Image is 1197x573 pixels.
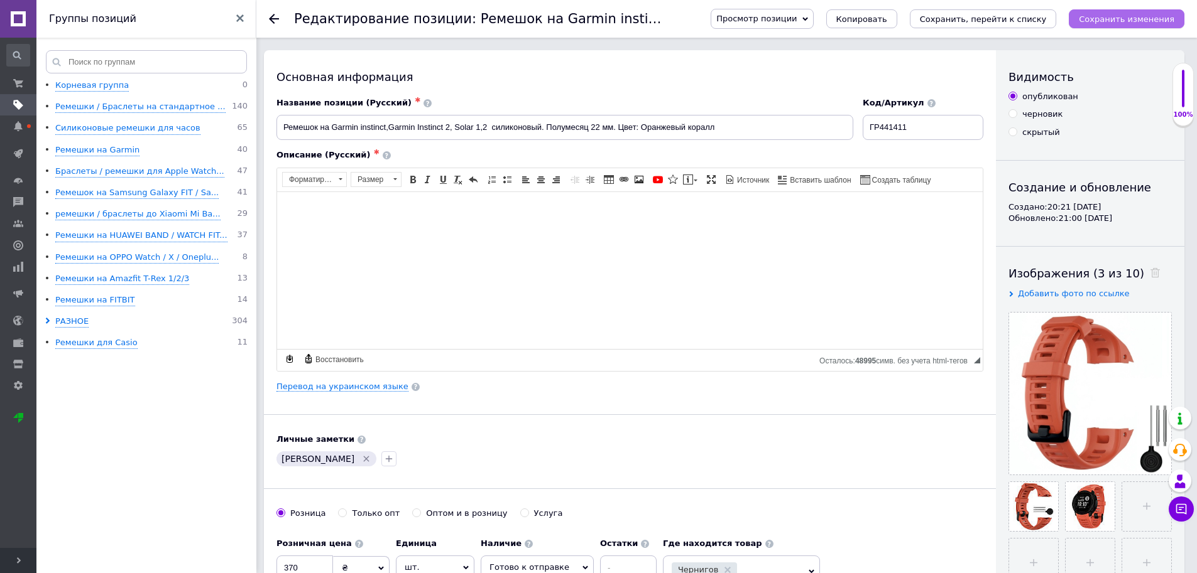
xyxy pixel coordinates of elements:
[55,208,221,220] div: ремешки / браслеты до Xiaomi Mi Ba...
[704,173,718,186] a: Развернуть
[276,98,412,107] span: Название позиции (Русский)
[681,173,699,186] a: Вставить сообщение
[863,98,924,107] span: Код/Артикул
[1173,110,1193,119] div: 100%
[910,9,1057,28] button: Сохранить, перейти к списку
[237,294,248,306] span: 14
[282,172,347,187] a: Форматирование
[283,173,334,186] span: Форматирование
[55,230,227,242] div: Ремешки на HUAWEI BAND / WATCH FIT...
[243,80,248,92] span: 0
[651,173,665,186] a: Добавить видео с YouTube
[1169,496,1194,522] button: Чат с покупателем
[351,172,402,187] a: Размер
[232,101,248,113] span: 140
[451,173,465,186] a: Убрать форматирование
[663,538,762,548] b: Где находится товар
[55,337,138,349] div: Ремешки для Casio
[1008,201,1172,213] div: Создано: 20:21 [DATE]
[46,50,247,73] input: Поиск по группам
[826,9,897,28] button: Копировать
[870,175,931,186] span: Создать таблицу
[290,508,325,519] div: Розница
[55,80,129,92] div: Корневая группа
[237,337,248,349] span: 11
[314,355,364,365] span: Восстановить
[237,122,248,134] span: 65
[237,208,248,220] span: 29
[276,69,983,85] div: Основная информация
[974,357,980,363] span: Перетащите для изменения размера
[549,173,563,186] a: По правому краю
[302,352,366,366] a: Восстановить
[534,508,563,519] div: Услуга
[351,173,389,186] span: Размер
[276,115,853,140] input: Например, H&M женское платье зеленое 38 размер вечернее макси с блестками
[735,175,769,186] span: Источник
[237,166,248,178] span: 47
[436,173,450,186] a: Подчеркнутый (Ctrl+U)
[485,173,499,186] a: Вставить / удалить нумерованный список
[281,454,354,464] span: [PERSON_NAME]
[617,173,631,186] a: Вставить/Редактировать ссылку (Ctrl+L)
[466,173,480,186] a: Отменить (Ctrl+Z)
[819,353,974,365] div: Подсчет символов
[276,538,352,548] b: Розничная цена
[55,294,135,306] div: Ремешки на FITBIT
[920,14,1047,24] i: Сохранить, перейти к списку
[723,173,771,186] a: Источник
[1079,14,1174,24] i: Сохранить изменения
[776,173,853,186] a: Вставить шаблон
[342,563,348,572] span: ₴
[481,538,522,548] b: Наличие
[269,14,279,24] div: Вернуться назад
[283,352,297,366] a: Сделать резервную копию сейчас
[396,538,437,548] b: Единица
[1069,9,1184,28] button: Сохранить изменения
[500,173,514,186] a: Вставить / удалить маркированный список
[421,173,435,186] a: Курсив (Ctrl+I)
[1172,63,1194,126] div: 100% Качество заполнения
[55,252,219,264] div: Ремешки на OPPO Watch / X / Oneplu...
[277,192,983,349] iframe: Визуальный текстовый редактор, BF529B2A-F10B-4F1E-B644-930C48750FEE
[237,230,248,242] span: 37
[568,173,582,186] a: Уменьшить отступ
[55,101,226,113] div: Ремешки / Браслеты на стандартное ...
[583,173,597,186] a: Увеличить отступ
[519,173,533,186] a: По левому краю
[55,122,200,134] div: Силиконовые ремешки для часов
[858,173,933,186] a: Создать таблицу
[600,538,638,548] b: Остатки
[237,273,248,285] span: 13
[373,148,379,156] span: ✱
[352,508,400,519] div: Только опт
[489,562,569,572] span: Готово к отправке
[534,173,548,186] a: По центру
[426,508,507,519] div: Оптом и в розницу
[836,14,887,24] span: Копировать
[1008,69,1172,85] div: Видимость
[1022,109,1063,120] div: черновик
[855,356,876,365] span: 48995
[1008,213,1172,224] div: Обновлено: 21:00 [DATE]
[276,434,354,444] b: Личные заметки
[788,175,851,186] span: Вставить шаблон
[237,144,248,156] span: 40
[632,173,646,186] a: Изображение
[1008,265,1172,281] div: Изображения (3 из 10)
[406,173,420,186] a: Полужирный (Ctrl+B)
[55,187,219,199] div: Ремешок на Samsung Galaxy FIT / Sa...
[1018,289,1130,298] span: Добавить фото по ссылке
[361,454,371,464] svg: Удалить метку
[55,316,89,328] div: РАЗНОЕ
[243,252,248,264] span: 8
[1008,179,1172,195] div: Создание и обновление
[1022,91,1078,102] div: опубликован
[55,166,224,178] div: Браслеты / ремешки для Apple Watch...
[602,173,616,186] a: Таблица
[232,316,248,328] span: 304
[415,96,420,104] span: ✱
[716,14,797,23] span: Просмотр позиции
[1022,127,1060,138] div: скрытый
[55,144,139,156] div: Ремешки на Garmin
